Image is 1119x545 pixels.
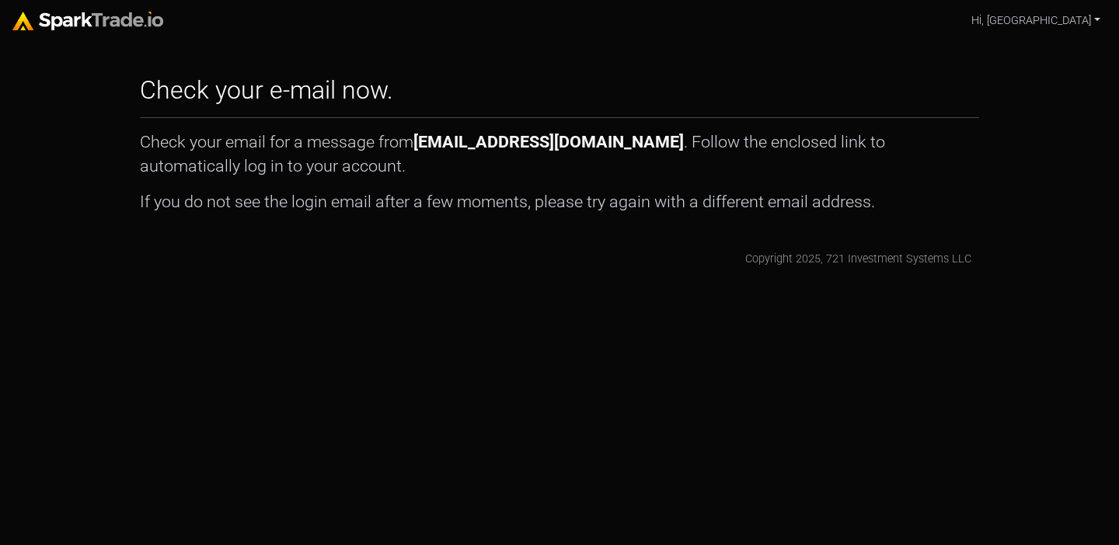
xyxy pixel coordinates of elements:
[413,132,684,151] text: [EMAIL_ADDRESS][DOMAIN_NAME]
[140,75,393,105] h2: Check your e-mail now.
[12,12,163,30] img: sparktrade.png
[140,190,979,213] p: If you do not see the login email after a few moments, please try again with a different email ad...
[745,251,971,268] div: Copyright 2025, 721 Investment Systems LLC
[140,130,979,177] p: Check your email for a message from . Follow the enclosed link to automatically log in to your ac...
[965,6,1107,36] a: Hi, [GEOGRAPHIC_DATA]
